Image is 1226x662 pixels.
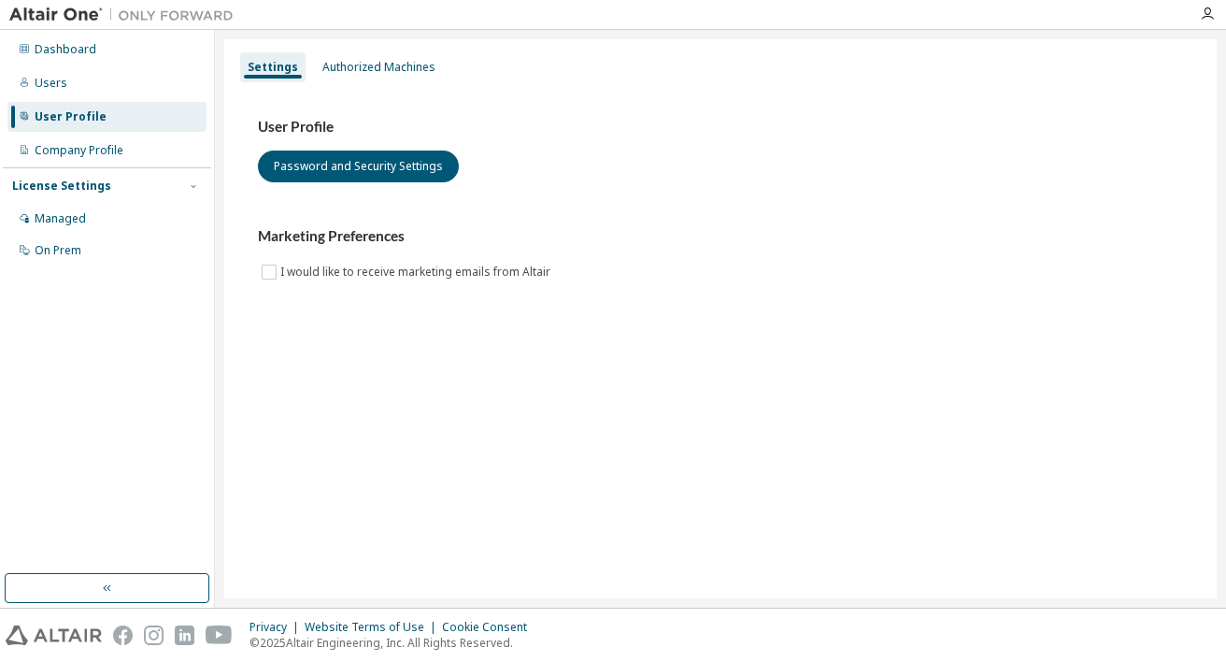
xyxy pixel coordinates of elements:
p: © 2025 Altair Engineering, Inc. All Rights Reserved. [249,635,538,651]
img: facebook.svg [113,626,133,645]
div: Authorized Machines [322,60,435,75]
div: Settings [248,60,298,75]
div: Managed [35,211,86,226]
img: linkedin.svg [175,626,194,645]
div: Cookie Consent [442,620,538,635]
div: License Settings [12,179,111,194]
img: Altair One [9,6,243,24]
img: altair_logo.svg [6,626,102,645]
div: Dashboard [35,42,96,57]
h3: Marketing Preferences [258,227,1183,246]
div: Privacy [249,620,305,635]
h3: User Profile [258,118,1183,137]
div: Company Profile [35,143,123,158]
div: User Profile [35,109,107,124]
img: instagram.svg [144,626,164,645]
button: Password and Security Settings [258,151,459,182]
img: youtube.svg [206,626,233,645]
div: On Prem [35,243,81,258]
div: Users [35,76,67,91]
label: I would like to receive marketing emails from Altair [280,261,554,283]
div: Website Terms of Use [305,620,442,635]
